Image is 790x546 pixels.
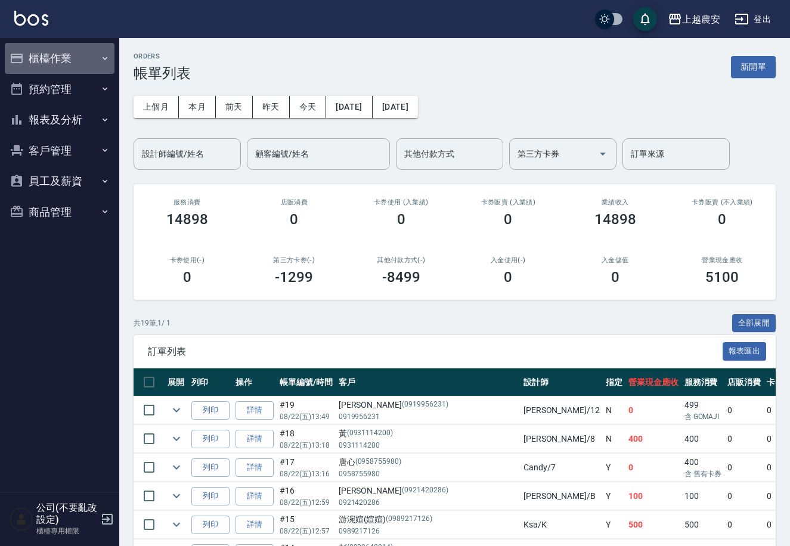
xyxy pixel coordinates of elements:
th: 服務消費 [681,368,725,396]
td: #18 [277,425,336,453]
p: 08/22 (五) 13:16 [280,469,333,479]
h2: 第三方卡券(-) [255,256,334,264]
h3: 0 [718,211,726,228]
h3: 帳單列表 [134,65,191,82]
h2: 入金使用(-) [469,256,548,264]
p: 含 GOMAJI [684,411,722,422]
td: 400 [681,425,725,453]
th: 設計師 [521,368,603,396]
th: 指定 [603,368,625,396]
td: 500 [625,511,681,539]
td: #16 [277,482,336,510]
h3: -8499 [382,269,420,286]
p: (0958755980) [355,456,402,469]
h3: 14898 [166,211,208,228]
h3: 0 [183,269,191,286]
h2: 營業現金應收 [683,256,762,264]
button: 櫃檯作業 [5,43,114,74]
p: 共 19 筆, 1 / 1 [134,318,171,328]
h3: 服務消費 [148,198,227,206]
th: 客戶 [336,368,521,396]
td: #19 [277,396,336,424]
td: [PERSON_NAME] /8 [521,425,603,453]
td: Y [603,454,625,482]
td: 0 [625,454,681,482]
h3: 14898 [594,211,636,228]
button: 列印 [191,487,230,505]
div: [PERSON_NAME] [339,485,518,497]
button: 上個月 [134,96,179,118]
button: 預約管理 [5,74,114,105]
a: 報表匯出 [723,345,767,356]
th: 列印 [188,368,233,396]
td: 500 [681,511,725,539]
p: 08/22 (五) 12:59 [280,497,333,508]
p: 0921420286 [339,497,518,508]
button: 列印 [191,458,230,477]
p: (0919956231) [402,399,448,411]
p: 含 舊有卡券 [684,469,722,479]
button: 員工及薪資 [5,166,114,197]
td: 400 [681,454,725,482]
div: 游涴媗(媗媗) [339,513,518,526]
button: 上越農安 [663,7,725,32]
h3: -1299 [275,269,313,286]
td: 0 [724,396,764,424]
th: 營業現金應收 [625,368,681,396]
h3: 0 [290,211,298,228]
td: 0 [724,454,764,482]
button: expand row [168,487,185,505]
button: 列印 [191,516,230,534]
button: 新開單 [731,56,776,78]
td: 0 [724,425,764,453]
h2: 入金儲值 [576,256,655,264]
td: N [603,396,625,424]
td: Y [603,482,625,510]
th: 帳單編號/時間 [277,368,336,396]
h5: 公司(不要亂改設定) [36,502,97,526]
td: #17 [277,454,336,482]
a: 詳情 [236,487,274,505]
th: 展開 [165,368,188,396]
h2: 其他付款方式(-) [362,256,441,264]
div: 黃 [339,427,518,440]
button: 今天 [290,96,327,118]
h3: 0 [504,211,512,228]
td: [PERSON_NAME] /12 [521,396,603,424]
td: 0 [625,396,681,424]
p: (0921420286) [402,485,448,497]
h3: 0 [504,269,512,286]
h2: 業績收入 [576,198,655,206]
a: 詳情 [236,401,274,420]
button: expand row [168,430,185,448]
button: 客戶管理 [5,135,114,166]
h2: 店販消費 [255,198,334,206]
span: 訂單列表 [148,346,723,358]
p: 08/22 (五) 13:49 [280,411,333,422]
a: 詳情 [236,430,274,448]
p: 0931114200 [339,440,518,451]
h2: 卡券販賣 (入業績) [469,198,548,206]
img: Logo [14,11,48,26]
td: #15 [277,511,336,539]
button: expand row [168,458,185,476]
h2: ORDERS [134,52,191,60]
td: 499 [681,396,725,424]
button: save [633,7,657,31]
p: 0919956231 [339,411,518,422]
a: 詳情 [236,458,274,477]
button: 本月 [179,96,216,118]
p: 08/22 (五) 13:18 [280,440,333,451]
button: 昨天 [253,96,290,118]
td: 100 [625,482,681,510]
td: 100 [681,482,725,510]
div: [PERSON_NAME] [339,399,518,411]
h3: 0 [611,269,619,286]
img: Person [10,507,33,531]
button: [DATE] [326,96,372,118]
td: Y [603,511,625,539]
button: 前天 [216,96,253,118]
p: (0931114200) [347,427,394,440]
td: 0 [724,482,764,510]
button: 商品管理 [5,197,114,228]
